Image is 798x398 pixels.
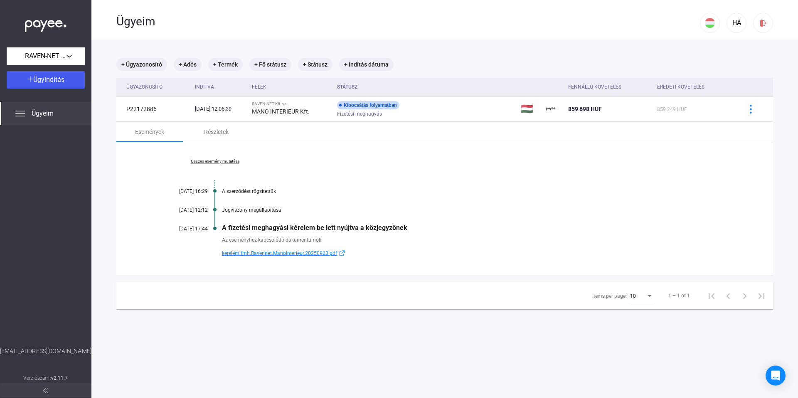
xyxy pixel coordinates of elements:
[630,291,653,301] mat-select: Items per page:
[339,58,394,71] mat-chip: + Indítás dátuma
[158,159,272,164] a: Összes esemény mutatása
[7,47,85,65] button: RAVEN-NET Kft.
[568,82,650,92] div: Fennálló követelés
[25,15,66,32] img: white-payee-white-dot.svg
[727,13,746,33] button: HÁ
[592,291,627,301] div: Items per page:
[33,76,64,84] span: Ügyindítás
[334,78,517,96] th: Státusz
[337,109,382,119] span: Fizetési meghagyás
[116,58,167,71] mat-chip: + Ügyazonosító
[252,101,330,106] div: RAVEN-NET Kft. vs
[32,109,54,119] span: Ügyeim
[766,366,786,386] div: Open Intercom Messenger
[158,207,208,213] div: [DATE] 12:12
[249,58,291,71] mat-chip: + Fő státusz
[116,15,700,29] div: Ügyeim
[195,82,214,92] div: Indítva
[298,58,332,71] mat-chip: + Státusz
[15,109,25,119] img: list.svg
[174,58,202,71] mat-chip: + Adós
[195,105,245,113] div: [DATE] 12:05:39
[222,248,337,258] span: kerelem.fmh.Ravennet.ManoInterieur.20250923.pdf
[204,127,229,137] div: Részletek
[222,207,731,213] div: Jogviszony megállapítása
[222,188,731,194] div: A szerződést rögzítettük
[700,13,720,33] button: HU
[720,287,736,304] button: Previous page
[657,106,687,112] span: 859 249 HUF
[729,18,744,28] div: HÁ
[703,287,720,304] button: First page
[252,108,310,115] strong: MANO INTERIEUR Kft.
[742,100,759,118] button: more-blue
[337,250,347,256] img: external-link-blue
[568,82,621,92] div: Fennálló követelés
[753,13,773,33] button: logout-red
[222,236,731,244] div: Az eseményhez kapcsolódó dokumentumok:
[657,82,704,92] div: Eredeti követelés
[252,82,266,92] div: Felek
[222,224,731,232] div: A fizetési meghagyási kérelem be lett nyújtva a közjegyzőnek
[337,101,399,109] div: Kibocsátás folyamatban
[568,106,602,112] span: 859 698 HUF
[116,96,192,121] td: P22172886
[546,104,556,114] img: payee-logo
[158,188,208,194] div: [DATE] 16:29
[208,58,243,71] mat-chip: + Termék
[27,76,33,82] img: plus-white.svg
[135,127,164,137] div: Események
[759,19,768,27] img: logout-red
[736,287,753,304] button: Next page
[51,375,68,381] strong: v2.11.7
[746,105,755,114] img: more-blue
[668,291,690,301] div: 1 – 1 of 1
[25,51,66,61] span: RAVEN-NET Kft.
[126,82,188,92] div: Ügyazonosító
[252,82,330,92] div: Felek
[705,18,715,28] img: HU
[630,293,636,299] span: 10
[7,71,85,89] button: Ügyindítás
[222,248,731,258] a: kerelem.fmh.Ravennet.ManoInterieur.20250923.pdfexternal-link-blue
[753,287,770,304] button: Last page
[126,82,163,92] div: Ügyazonosító
[158,226,208,232] div: [DATE] 17:44
[43,388,48,393] img: arrow-double-left-grey.svg
[657,82,731,92] div: Eredeti követelés
[517,96,543,121] td: 🇭🇺
[195,82,245,92] div: Indítva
